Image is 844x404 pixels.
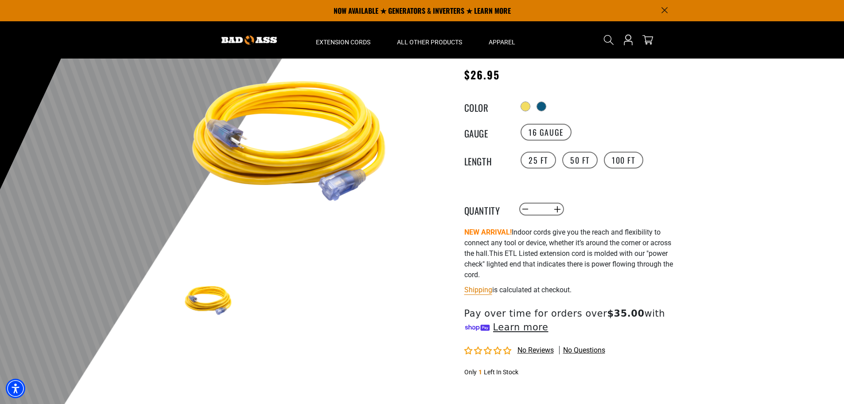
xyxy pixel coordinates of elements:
span: Apparel [489,38,515,46]
img: Yellow [183,274,234,325]
img: Yellow [183,30,396,243]
span: Only [464,369,477,376]
a: Open this option [621,21,635,59]
summary: Extension Cords [303,21,384,59]
img: Bad Ass Extension Cords [222,35,277,45]
summary: Search [602,33,616,47]
legend: Length [464,154,509,166]
span: 1 [478,369,482,376]
span: Indoor cords give you the reach and flexibility to connect any tool or device, whether it’s aroun... [464,228,673,279]
span: No reviews [517,346,554,354]
span: All Other Products [397,38,462,46]
label: 100 FT [604,152,643,169]
span: 0.00 stars [464,347,513,355]
label: Quantity [464,204,509,215]
strong: NEW ARRIVAL! [464,228,512,236]
legend: Gauge [464,126,509,138]
label: 25 FT [521,152,556,169]
label: 16 Gauge [521,124,572,141]
summary: All Other Products [384,21,475,59]
span: $26.95 [464,67,500,82]
legend: Color [464,101,509,112]
span: No questions [563,345,605,355]
div: is calculated at checkout. [464,284,681,296]
div: Accessibility Menu [6,379,25,398]
a: cart [641,35,655,45]
span: Extension Cords [316,38,370,46]
a: Shipping [464,286,492,294]
span: Left In Stock [484,369,518,376]
summary: Apparel [475,21,529,59]
label: 50 FT [562,152,598,169]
